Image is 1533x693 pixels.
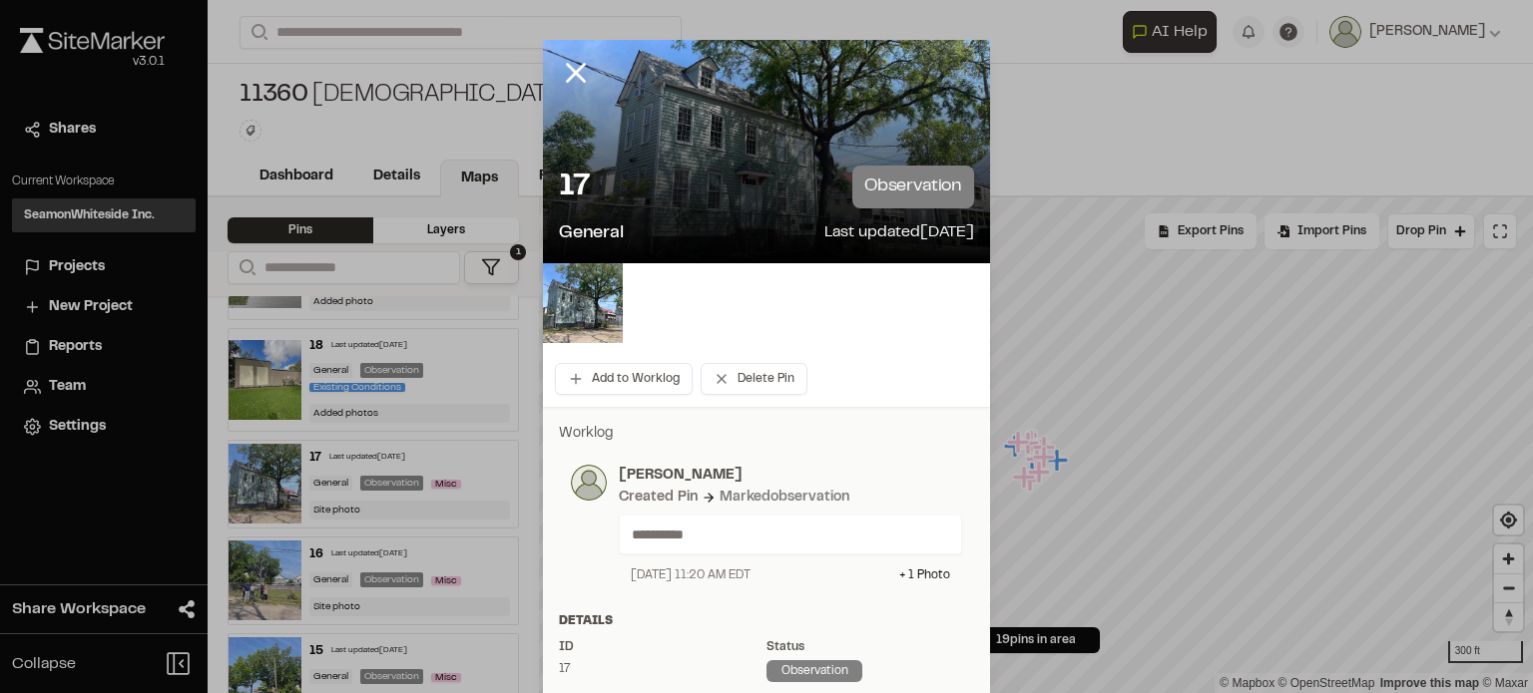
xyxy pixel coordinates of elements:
[619,487,698,509] div: Created Pin
[766,660,862,682] div: observation
[720,487,849,509] div: Marked observation
[619,465,962,487] p: [PERSON_NAME]
[899,566,950,584] div: + 1 Photo
[571,465,607,501] img: photo
[766,638,974,656] div: Status
[631,566,751,584] div: [DATE] 11:20 AM EDT
[701,363,807,395] button: Delete Pin
[559,220,624,247] p: General
[559,660,766,678] div: 17
[824,220,974,247] p: Last updated [DATE]
[559,612,974,630] div: Details
[852,166,974,208] p: observation
[543,263,623,343] img: file
[555,363,693,395] button: Add to Worklog
[559,638,766,656] div: ID
[559,423,974,445] p: Worklog
[559,168,590,207] p: 17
